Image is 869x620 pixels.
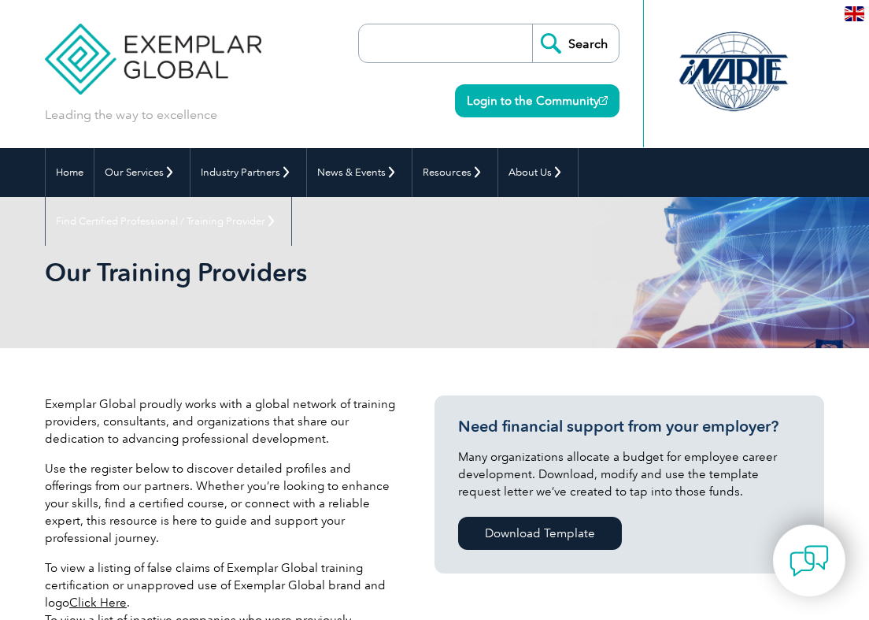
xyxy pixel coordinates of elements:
[599,96,608,105] img: open_square.png
[845,6,864,21] img: en
[46,197,291,246] a: Find Certified Professional / Training Provider
[45,260,590,285] h2: Our Training Providers
[69,596,127,610] a: Click Here
[789,541,829,581] img: contact-chat.png
[458,448,801,500] p: Many organizations allocate a budget for employee career development. Download, modify and use th...
[532,24,619,62] input: Search
[46,148,94,197] a: Home
[45,395,396,447] p: Exemplar Global proudly works with a global network of training providers, consultants, and organ...
[455,84,619,117] a: Login to the Community
[458,417,801,436] h3: Need financial support from your employer?
[94,148,190,197] a: Our Services
[498,148,578,197] a: About Us
[190,148,306,197] a: Industry Partners
[307,148,412,197] a: News & Events
[45,460,396,547] p: Use the register below to discover detailed profiles and offerings from our partners. Whether you...
[412,148,497,197] a: Resources
[45,106,217,124] p: Leading the way to excellence
[458,517,622,550] a: Download Template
